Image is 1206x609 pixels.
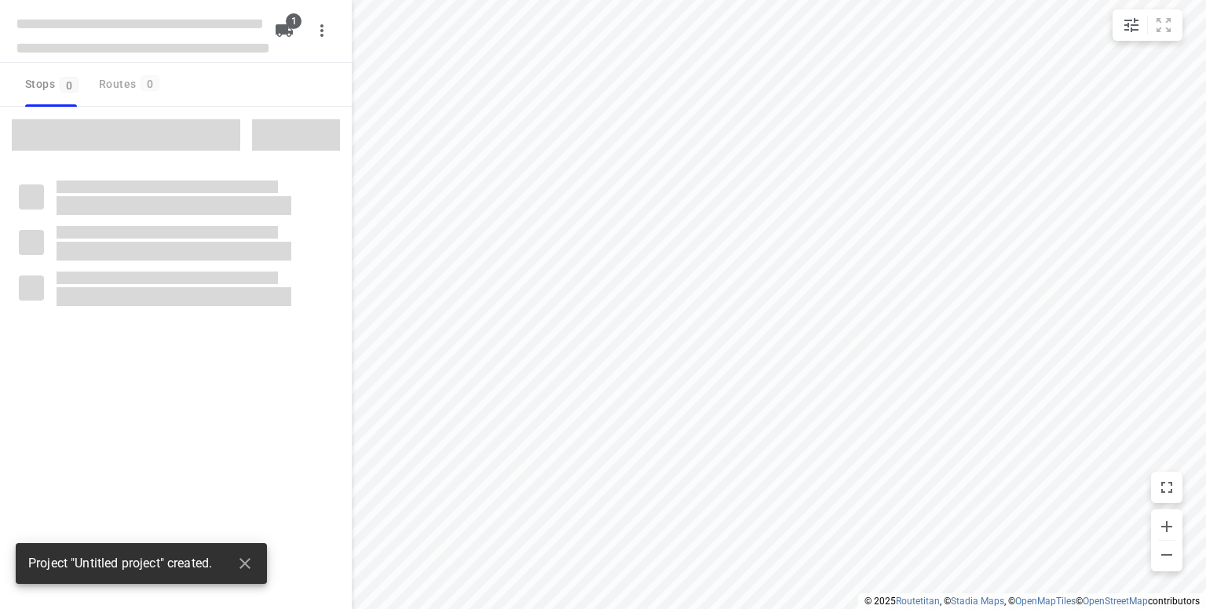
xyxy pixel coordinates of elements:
a: OpenStreetMap [1083,596,1148,607]
button: Map settings [1116,9,1147,41]
li: © 2025 , © , © © contributors [864,596,1200,607]
div: small contained button group [1113,9,1182,41]
a: Routetitan [896,596,940,607]
a: Stadia Maps [951,596,1004,607]
a: OpenMapTiles [1015,596,1076,607]
span: Project "Untitled project" created. [28,555,212,573]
